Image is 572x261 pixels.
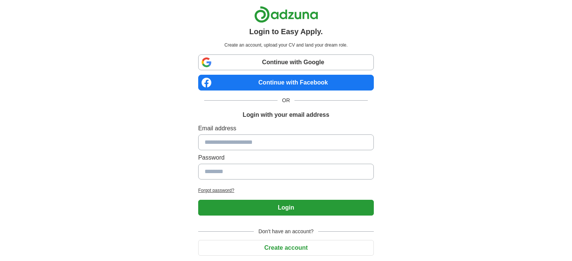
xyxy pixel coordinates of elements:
[198,200,374,216] button: Login
[198,244,374,251] a: Create account
[198,54,374,70] a: Continue with Google
[200,42,372,48] p: Create an account, upload your CV and land your dream role.
[254,6,318,23] img: Adzuna logo
[198,240,374,256] button: Create account
[249,26,323,37] h1: Login to Easy Apply.
[278,97,294,104] span: OR
[198,187,374,194] a: Forgot password?
[198,153,374,162] label: Password
[198,75,374,91] a: Continue with Facebook
[243,110,329,119] h1: Login with your email address
[198,124,374,133] label: Email address
[254,228,318,235] span: Don't have an account?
